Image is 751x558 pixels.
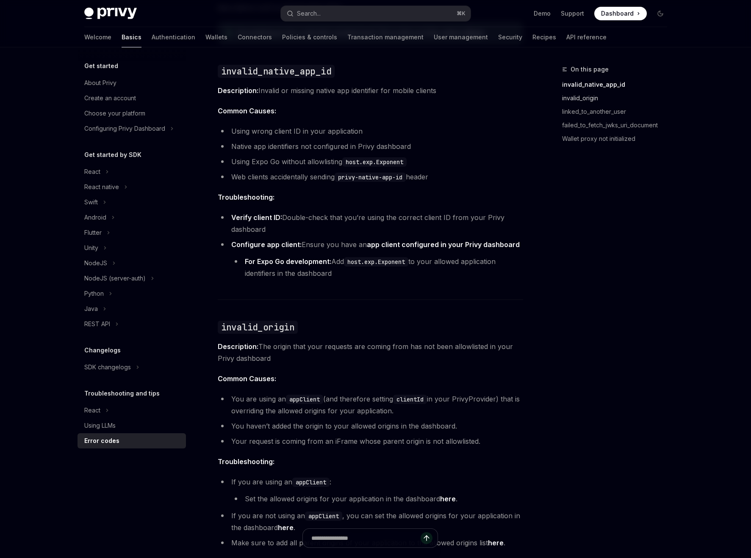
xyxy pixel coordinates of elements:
a: invalid_native_app_id [562,78,674,91]
div: React [84,167,100,177]
li: If you are not using an , you can set the allowed origins for your application in the dashboard . [218,510,523,533]
div: Search... [297,8,321,19]
div: Error codes [84,436,119,446]
a: Error codes [78,433,186,448]
code: appClient [292,478,330,487]
li: Using wrong client ID in your application [218,125,523,137]
a: app client configured in your Privy dashboard [367,240,520,249]
div: NodeJS [84,258,107,268]
div: NodeJS (server-auth) [84,273,146,283]
li: Double-check that you’re using the correct client ID from your Privy dashboard [218,212,523,235]
div: Android [84,212,106,223]
span: Invalid or missing native app identifier for mobile clients [218,85,523,96]
button: Send message [421,532,432,544]
a: Basics [122,27,141,47]
a: Using LLMs [78,418,186,433]
strong: Troubleshooting: [218,193,274,201]
code: host.exp.Exponent [342,157,407,167]
code: invalid_native_app_id [218,65,335,78]
a: Support [561,9,584,18]
a: Connectors [238,27,272,47]
div: Java [84,304,98,314]
code: appClient [286,395,323,404]
a: here [278,523,294,532]
div: About Privy [84,78,116,88]
strong: Troubleshooting: [218,457,274,466]
button: Toggle dark mode [654,7,667,20]
img: dark logo [84,8,137,19]
code: host.exp.Exponent [344,257,408,267]
strong: Verify client ID: [231,213,282,222]
h5: Changelogs [84,345,121,355]
li: Add to your allowed application identifiers in the dashboard [231,256,523,279]
div: SDK changelogs [84,362,131,372]
a: failed_to_fetch_jwks_uri_document [562,118,674,132]
a: Policies & controls [282,27,337,47]
a: Demo [534,9,551,18]
span: Dashboard [601,9,634,18]
li: Your request is coming from an iFrame whose parent origin is not allowlisted. [218,435,523,447]
div: React native [84,182,119,192]
strong: Description: [218,86,258,95]
li: Native app identifiers not configured in Privy dashboard [218,140,523,152]
div: Python [84,289,104,299]
a: About Privy [78,75,186,91]
li: Set the allowed origins for your application in the dashboard . [231,493,523,505]
a: User management [434,27,488,47]
li: Using Expo Go without allowlisting [218,156,523,168]
li: Web clients accidentally sending header [218,171,523,183]
span: ⌘ K [457,10,466,17]
a: invalid_origin [562,91,674,105]
a: Wallet proxy not initialized [562,132,674,146]
a: Transaction management [347,27,424,47]
strong: Configure app client: [231,240,302,249]
button: Search...⌘K [281,6,471,21]
div: Configuring Privy Dashboard [84,124,165,134]
div: Using LLMs [84,421,116,431]
li: You haven’t added the origin to your allowed origins in the dashboard. [218,420,523,432]
code: clientId [393,395,427,404]
a: API reference [566,27,607,47]
a: Security [498,27,522,47]
code: privy-native-app-id [335,173,406,182]
h5: Get started [84,61,118,71]
span: The origin that your requests are coming from has not been allowlisted in your Privy dashboard [218,341,523,364]
div: Create an account [84,93,136,103]
a: Recipes [532,27,556,47]
a: here [440,495,456,503]
h5: Troubleshooting and tips [84,388,160,399]
div: REST API [84,319,110,329]
div: Swift [84,197,98,207]
li: You are using an (and therefore setting in your PrivyProvider) that is overriding the allowed ori... [218,393,523,417]
div: Flutter [84,228,102,238]
strong: For Expo Go development: [245,257,331,266]
strong: Common Causes: [218,107,276,115]
a: Authentication [152,27,195,47]
a: Welcome [84,27,111,47]
a: Wallets [205,27,227,47]
strong: Description: [218,342,258,351]
div: React [84,405,100,415]
strong: Common Causes: [218,374,276,383]
a: Create an account [78,91,186,106]
li: Ensure you have an [218,239,523,279]
a: Choose your platform [78,106,186,121]
span: On this page [571,64,609,74]
code: invalid_origin [218,321,298,334]
code: appClient [305,511,342,521]
div: Choose your platform [84,108,145,118]
a: Dashboard [594,7,647,20]
h5: Get started by SDK [84,150,141,160]
div: Unity [84,243,98,253]
li: If you are using an : [218,476,523,505]
a: linked_to_another_user [562,105,674,118]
